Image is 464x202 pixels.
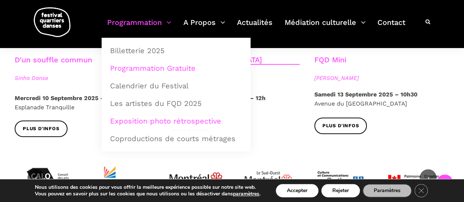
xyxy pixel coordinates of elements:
[377,16,405,38] a: Contact
[107,16,171,38] a: Programmation
[285,16,366,38] a: Médiation culturelle
[237,16,273,38] a: Actualités
[106,95,246,112] a: Les artistes du FQD 2025
[106,113,246,129] a: Exposition photo rétrospective
[106,130,246,147] a: Coproductions de courts métrages
[106,77,246,94] a: Calendrier du Festival
[34,7,70,37] img: logo-fqd-med
[314,55,346,64] a: FQD Mini
[314,100,407,107] span: Avenue du [GEOGRAPHIC_DATA]
[15,104,74,111] span: Esplanade Tranquille
[15,121,67,137] a: Plus d'infos
[314,74,449,82] span: [PERSON_NAME]
[15,55,92,64] a: D'un souffle commun
[15,74,150,82] span: Sinha Danse
[276,184,318,197] button: Accepter
[314,118,367,134] a: Plus d'infos
[233,191,259,197] button: paramètres
[35,184,260,191] p: Nous utilisons des cookies pour vous offrir la meilleure expérience possible sur notre site web.
[15,95,117,102] strong: Mercredi 10 Septembre 2025 – 20h
[35,191,260,197] p: Vous pouvez en savoir plus sur les cookies que nous utilisons ou les désactiver dans .
[363,184,412,197] button: Paramètres
[183,16,225,38] a: A Propos
[321,184,360,197] button: Rejeter
[23,125,59,133] span: Plus d'infos
[414,184,428,197] button: Close GDPR Cookie Banner
[106,42,246,59] a: Billetterie 2025
[322,122,359,130] span: Plus d'infos
[106,60,246,77] a: Programmation Gratuite
[314,91,417,98] strong: Samedi 13 Septembre 2025 – 10h30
